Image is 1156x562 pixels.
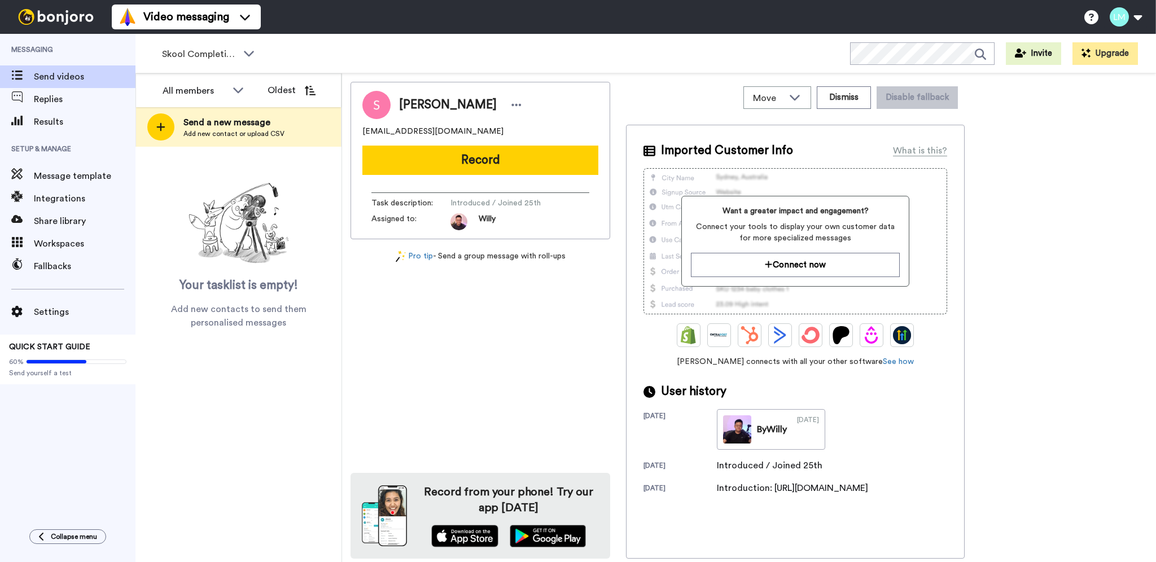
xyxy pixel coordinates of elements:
h4: Record from your phone! Try our app [DATE] [418,484,599,516]
span: Fallbacks [34,260,135,273]
span: Send videos [34,70,135,84]
div: Introduced / Joined 25th [717,459,822,472]
span: Want a greater impact and engagement? [691,205,899,217]
img: vm-color.svg [119,8,137,26]
span: Video messaging [143,9,229,25]
img: fd42b566-e858-4926-bf24-d31b8afa0b44-thumb.jpg [723,415,751,444]
button: Disable fallback [877,86,958,109]
img: playstore [510,525,586,547]
img: appstore [431,525,498,547]
span: Results [34,115,135,129]
img: Patreon [832,326,850,344]
img: Ontraport [710,326,728,344]
div: [DATE] [643,411,717,450]
img: Drip [862,326,881,344]
span: Collapse menu [51,532,97,541]
a: ByWilly[DATE] [717,409,825,450]
button: Collapse menu [29,529,106,544]
img: ready-set-action.png [182,178,295,269]
a: See how [883,358,914,366]
a: Pro tip [396,251,433,262]
span: Your tasklist is empty! [179,277,298,294]
span: Imported Customer Info [661,142,793,159]
div: All members [163,84,227,98]
button: Connect now [691,253,899,277]
span: Send a new message [183,116,284,129]
div: By Willy [757,423,787,436]
img: Shopify [680,326,698,344]
button: Upgrade [1072,42,1138,65]
span: Replies [34,93,135,106]
span: User history [661,383,726,400]
span: Add new contact or upload CSV [183,129,284,138]
span: Skool Completions [162,47,238,61]
img: download [362,485,407,546]
img: bj-logo-header-white.svg [14,9,98,25]
img: ActiveCampaign [771,326,789,344]
div: What is this? [893,144,947,157]
span: Workspaces [34,237,135,251]
span: [EMAIL_ADDRESS][DOMAIN_NAME] [362,126,503,137]
span: Share library [34,214,135,228]
button: Dismiss [817,86,871,109]
span: Connect your tools to display your own customer data for more specialized messages [691,221,899,244]
span: Willy [479,213,496,230]
span: Message template [34,169,135,183]
div: [DATE] [643,484,717,495]
img: b3b0ec4f-909e-4b8c-991e-8b06cec98768-1758737779.jpg [450,213,467,230]
button: Oldest [259,79,324,102]
div: [DATE] [797,415,819,444]
img: magic-wand.svg [396,251,406,262]
span: 60% [9,357,24,366]
span: Move [753,91,783,105]
img: Hubspot [741,326,759,344]
span: Introduced / Joined 25th [450,197,558,209]
img: GoHighLevel [893,326,911,344]
span: Task description : [371,197,450,209]
div: [DATE] [643,461,717,472]
button: Invite [1006,42,1061,65]
img: Image of Paweena Saengprasit [362,91,391,119]
div: - Send a group message with roll-ups [351,251,610,262]
span: Assigned to: [371,213,450,230]
span: Add new contacts to send them personalised messages [152,302,325,330]
span: QUICK START GUIDE [9,343,90,351]
button: Record [362,146,598,175]
span: [PERSON_NAME] connects with all your other software [643,356,947,367]
div: Introduction: [URL][DOMAIN_NAME] [717,481,868,495]
span: Settings [34,305,135,319]
span: Integrations [34,192,135,205]
img: ConvertKit [802,326,820,344]
span: [PERSON_NAME] [399,96,497,113]
span: Send yourself a test [9,368,126,377]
